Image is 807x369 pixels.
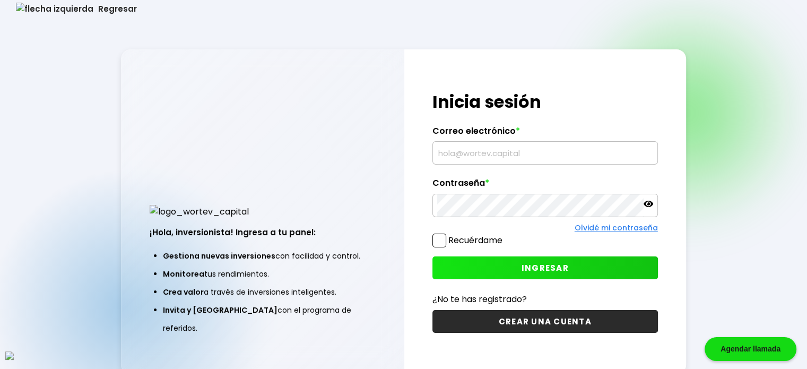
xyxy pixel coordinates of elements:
[522,262,569,273] span: INGRESAR
[163,265,362,283] li: tus rendimientos.
[432,310,658,333] button: CREAR UNA CUENTA
[437,142,653,164] input: hola@wortev.capital
[150,205,249,218] img: logo_wortev_capital
[163,287,204,297] span: Crea valor
[5,351,14,360] img: logos_whatsapp-icon.svg
[705,337,796,361] div: Agendar llamada
[163,301,362,337] li: con el programa de referidos.
[163,251,275,261] span: Gestiona nuevas inversiones
[150,226,375,238] h3: ¡Hola, inversionista! Ingresa a tu panel:
[432,126,658,142] label: Correo electrónico
[432,256,658,279] button: INGRESAR
[163,247,362,265] li: con facilidad y control.
[448,234,502,246] label: Recuérdame
[16,3,93,15] img: flecha izquierda
[432,293,658,333] a: ¿No te has registrado?CREAR UNA CUENTA
[575,222,658,233] a: Olvidé mi contraseña
[163,305,277,315] span: Invita y [GEOGRAPHIC_DATA]
[432,293,658,306] p: ¿No te has registrado?
[163,283,362,301] li: a través de inversiones inteligentes.
[163,269,204,279] span: Monitorea
[432,178,658,194] label: Contraseña
[432,89,658,115] h1: Inicia sesión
